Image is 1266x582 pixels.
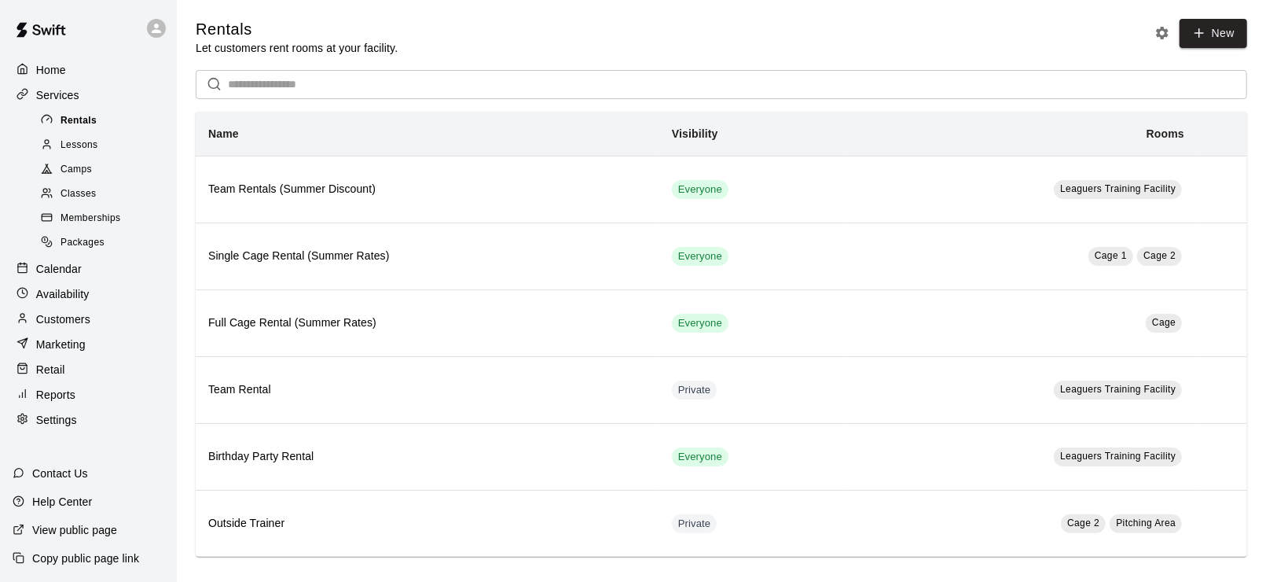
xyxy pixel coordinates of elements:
[208,127,239,140] b: Name
[36,412,77,428] p: Settings
[208,315,647,332] h6: Full Cage Rental (Summer Rates)
[672,448,728,466] div: This service is visible to all of your customers
[13,257,164,281] a: Calendar
[1060,183,1176,194] span: Leaguers Training Facility
[61,113,97,129] span: Rentals
[38,133,177,157] a: Lessons
[32,551,139,566] p: Copy public page link
[38,231,177,256] a: Packages
[1116,518,1176,529] span: Pitching Area
[38,183,171,205] div: Classes
[13,308,164,331] a: Customers
[672,450,728,465] span: Everyone
[36,362,65,378] p: Retail
[38,182,177,207] a: Classes
[38,110,171,132] div: Rentals
[1060,451,1176,462] span: Leaguers Training Facility
[61,162,92,178] span: Camps
[36,387,75,403] p: Reports
[1060,384,1176,395] span: Leaguers Training Facility
[38,134,171,157] div: Lessons
[13,83,164,107] a: Services
[13,408,164,432] a: Settings
[1150,21,1174,45] button: Rental settings
[1152,317,1176,328] span: Cage
[32,494,92,510] p: Help Center
[1147,127,1184,140] b: Rooms
[196,40,398,56] p: Let customers rent rooms at your facility.
[208,515,647,532] h6: Outside Trainer
[672,247,728,266] div: This service is visible to all of your customers
[208,381,647,399] h6: Team Rental
[672,182,728,197] span: Everyone
[38,207,177,231] a: Memberships
[36,87,79,103] p: Services
[38,208,171,230] div: Memberships
[672,249,728,264] span: Everyone
[672,514,717,533] div: This service is hidden, and can only be accessed via a direct link
[32,466,88,481] p: Contact Us
[38,159,171,181] div: Camps
[13,333,164,356] a: Marketing
[196,112,1247,557] table: simple table
[1095,250,1127,261] span: Cage 1
[32,522,117,538] p: View public page
[61,211,120,227] span: Memberships
[13,358,164,381] a: Retail
[36,337,86,352] p: Marketing
[38,109,177,133] a: Rentals
[672,314,728,333] div: This service is visible to all of your customers
[672,517,717,532] span: Private
[196,19,398,40] h5: Rentals
[1067,518,1099,529] span: Cage 2
[672,316,728,331] span: Everyone
[672,383,717,398] span: Private
[36,286,90,302] p: Availability
[1180,19,1247,48] a: New
[61,186,96,202] span: Classes
[13,282,164,306] a: Availability
[13,383,164,407] a: Reports
[36,311,90,327] p: Customers
[208,181,647,198] h6: Team Rentals (Summer Discount)
[208,248,647,265] h6: Single Cage Rental (Summer Rates)
[36,261,82,277] p: Calendar
[672,127,718,140] b: Visibility
[61,138,98,153] span: Lessons
[36,62,66,78] p: Home
[672,381,717,400] div: This service is hidden, and can only be accessed via a direct link
[208,448,647,466] h6: Birthday Party Rental
[1143,250,1176,261] span: Cage 2
[61,235,105,251] span: Packages
[13,58,164,82] a: Home
[672,180,728,199] div: This service is visible to all of your customers
[38,158,177,182] a: Camps
[38,232,171,254] div: Packages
